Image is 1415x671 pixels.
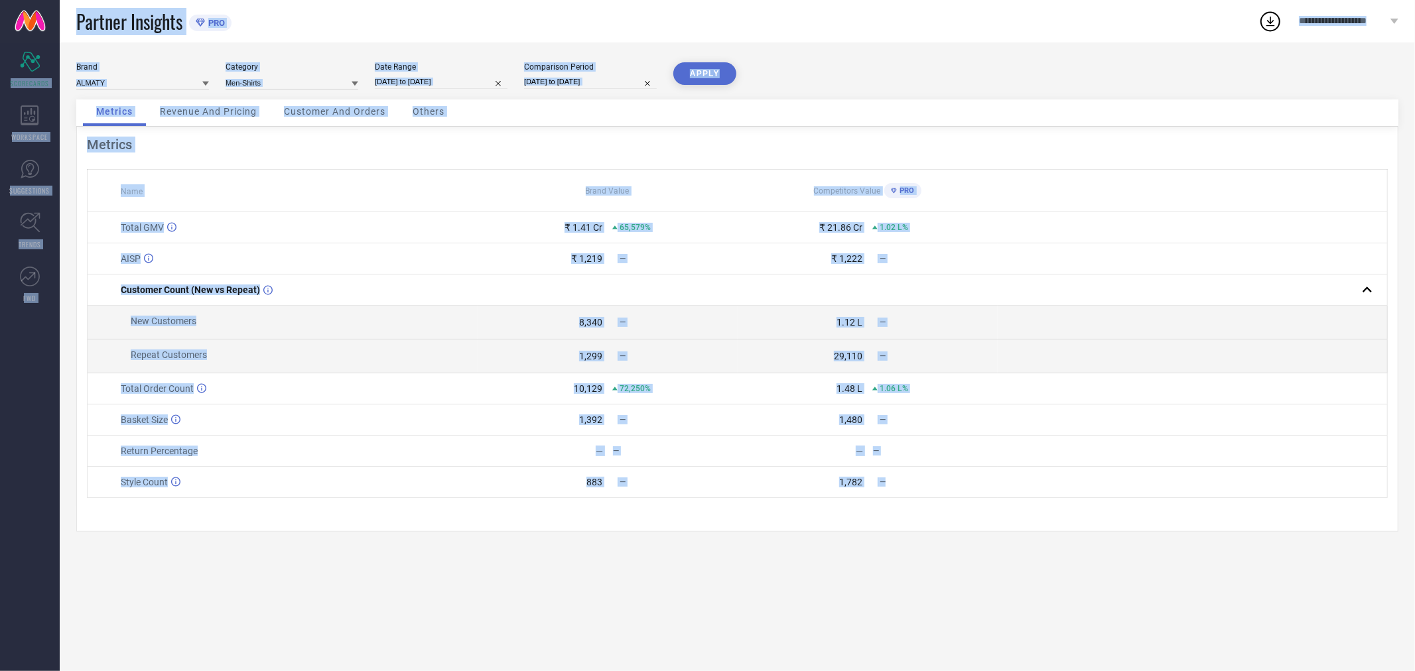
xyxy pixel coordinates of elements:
span: SUGGESTIONS [10,186,50,196]
div: — [596,446,603,456]
span: Total Order Count [121,383,194,394]
span: — [880,318,886,327]
span: Revenue And Pricing [160,106,257,117]
span: FWD [24,293,36,303]
div: Comparison Period [524,62,657,72]
span: Brand Value [586,186,630,196]
span: PRO [897,186,915,195]
span: — [880,415,886,424]
div: Metrics [87,137,1388,152]
div: 8,340 [579,317,602,328]
div: ₹ 1,222 [831,253,862,264]
div: Date Range [375,62,507,72]
div: — [613,446,737,456]
span: 72,250% [620,384,651,393]
span: Partner Insights [76,8,182,35]
input: Select date range [375,75,507,89]
span: — [620,415,626,424]
div: 883 [586,477,602,487]
span: Total GMV [121,222,164,233]
span: Metrics [96,106,133,117]
div: 29,110 [834,351,862,361]
div: ₹ 1.41 Cr [565,222,602,233]
button: APPLY [673,62,736,85]
div: 10,129 [574,383,602,394]
div: — [873,446,997,456]
div: 1,480 [839,414,862,425]
span: SCORECARDS [11,78,50,88]
span: Return Percentage [121,446,198,456]
div: 1.48 L [837,383,862,394]
span: Others [413,106,444,117]
span: PRO [205,18,225,28]
div: 1,782 [839,477,862,487]
span: — [620,351,626,361]
span: Repeat Customers [131,349,207,360]
div: Brand [76,62,209,72]
span: 1.02 L% [880,223,908,232]
div: 1,392 [579,414,602,425]
div: 1,299 [579,351,602,361]
span: Name [121,187,143,196]
span: 65,579% [620,223,651,232]
span: — [620,477,626,487]
span: — [620,318,626,327]
div: 1.12 L [837,317,862,328]
span: — [880,477,886,487]
span: Customer And Orders [284,106,385,117]
span: Basket Size [121,414,168,425]
span: AISP [121,253,141,264]
span: — [880,351,886,361]
span: 1.06 L% [880,384,908,393]
div: Open download list [1258,9,1282,33]
span: — [620,254,626,263]
span: Competitors Value [814,186,881,196]
span: Customer Count (New vs Repeat) [121,284,260,295]
span: TRENDS [19,239,41,249]
input: Select comparison period [524,75,657,89]
div: Category [226,62,358,72]
span: New Customers [131,316,196,326]
span: — [880,254,886,263]
div: ₹ 1,219 [571,253,602,264]
div: — [856,446,863,456]
span: Style Count [121,477,168,487]
div: ₹ 21.86 Cr [819,222,862,233]
span: WORKSPACE [12,132,48,142]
